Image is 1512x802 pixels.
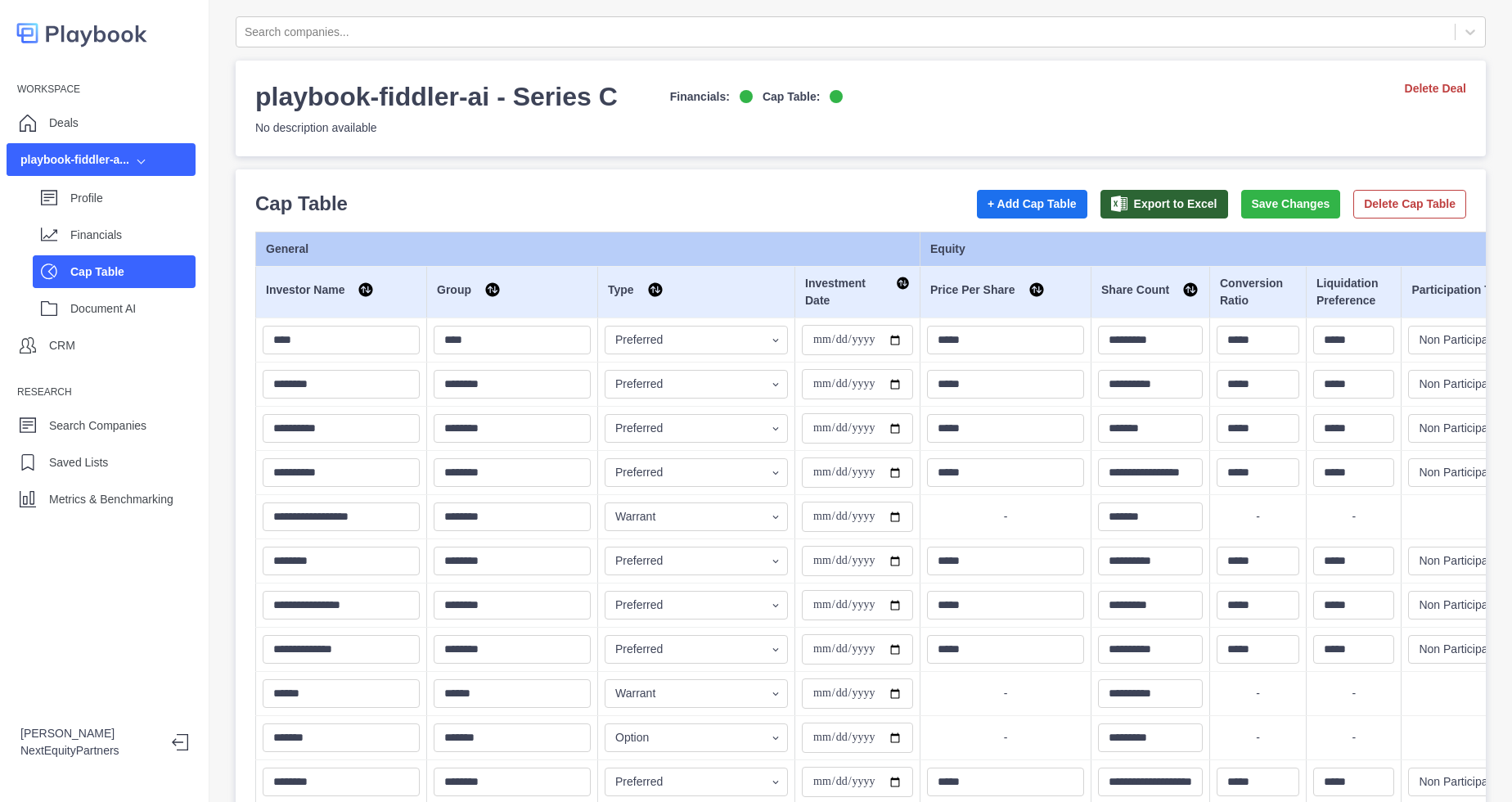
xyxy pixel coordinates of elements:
p: Cap Table: [763,88,821,106]
p: CRM [49,337,75,354]
p: Cap Table [70,264,196,281]
img: Sort [1182,282,1199,298]
p: Profile [70,190,196,207]
button: Export to Excel [1100,190,1228,219]
div: Type [608,282,785,303]
p: - [1313,729,1394,746]
img: Sort [896,275,910,291]
p: Document AI [70,300,196,318]
p: Search Companies [49,417,146,435]
p: - [1217,729,1299,746]
img: on-logo [830,90,843,103]
button: Delete Cap Table [1353,190,1466,219]
div: General [266,241,910,258]
div: Liquidation Preference [1316,275,1391,309]
img: Sort [358,282,374,298]
p: NextEquityPartners [20,742,159,759]
p: - [1217,685,1299,702]
p: - [1217,508,1299,525]
img: Sort [484,282,501,298]
p: Financials [70,227,196,244]
button: Save Changes [1241,190,1341,219]
p: Deals [49,115,79,132]
div: Price Per Share [930,282,1081,303]
div: Investor Name [266,282,416,303]
img: on-logo [740,90,753,103]
p: No description available [255,119,843,137]
img: Sort [1028,282,1045,298]
p: Saved Lists [49,454,108,471]
p: - [927,685,1084,702]
p: - [927,729,1084,746]
div: Group [437,282,587,303]
p: Financials: [670,88,730,106]
p: Metrics & Benchmarking [49,491,173,508]
p: - [927,508,1084,525]
img: Sort [647,282,664,298]
button: + Add Cap Table [977,190,1087,219]
img: logo-colored [16,16,147,50]
a: Delete Deal [1405,80,1466,97]
div: Share Count [1101,282,1199,303]
div: Investment Date [805,275,910,309]
p: - [1313,685,1394,702]
h3: playbook-fiddler-ai - Series C [255,80,618,113]
div: Conversion Ratio [1220,275,1296,309]
p: Cap Table [255,189,348,219]
p: [PERSON_NAME] [20,725,159,742]
p: - [1313,508,1394,525]
div: playbook-fiddler-a... [20,151,129,169]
